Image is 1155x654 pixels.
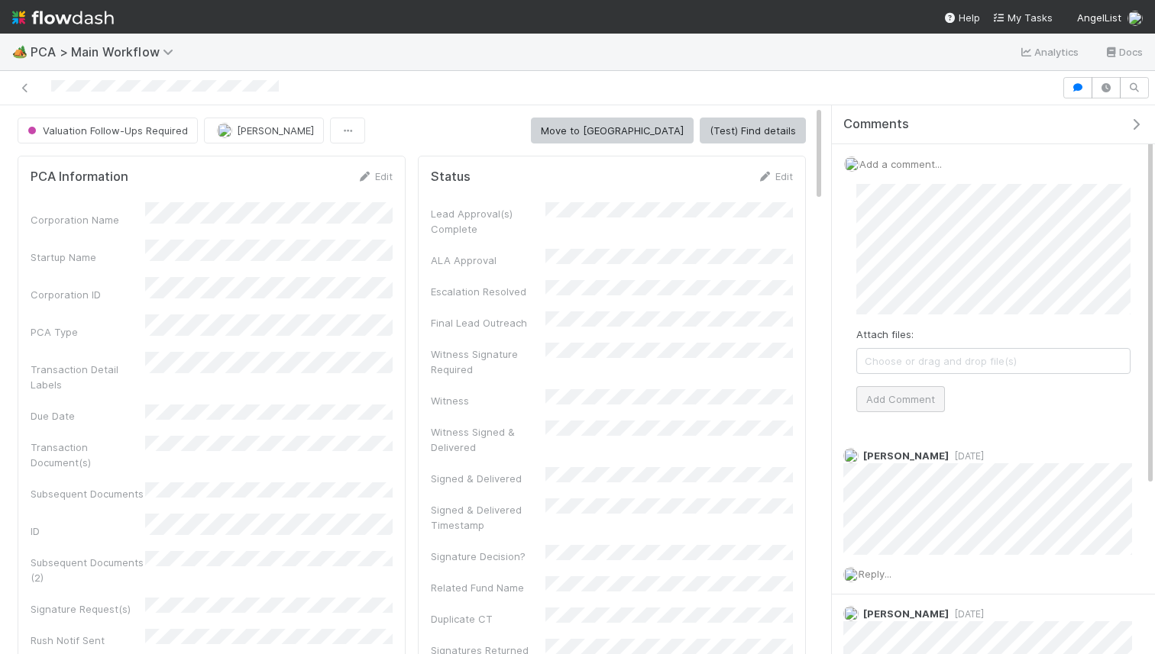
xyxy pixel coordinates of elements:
[431,424,545,455] div: Witness Signed & Delivered
[31,408,145,424] div: Due Date
[700,118,806,143] button: (Test) Find details
[1019,43,1079,61] a: Analytics
[943,10,980,25] div: Help
[31,287,145,302] div: Corporation ID
[844,156,859,172] img: avatar_0a9e60f7-03da-485c-bb15-a40c44fcec20.png
[431,471,545,486] div: Signed & Delivered
[949,450,984,462] span: [DATE]
[859,568,891,580] span: Reply...
[431,611,545,627] div: Duplicate CT
[31,169,128,185] h5: PCA Information
[431,502,545,533] div: Signed & Delivered Timestamp
[31,555,145,585] div: Subsequent Documents (2)
[217,123,232,138] img: avatar_5106bb14-94e9-4897-80de-6ae81081f36d.png
[431,393,545,408] div: Witness
[857,349,1130,373] span: Choose or drag and drop file(s)
[856,386,945,412] button: Add Comment
[431,253,545,268] div: ALA Approval
[1104,43,1143,61] a: Docs
[431,549,545,564] div: Signature Decision?
[357,170,393,182] a: Edit
[24,124,188,137] span: Valuation Follow-Ups Required
[31,44,181,60] span: PCA > Main Workflow
[31,212,145,227] div: Corporation Name
[856,327,914,342] label: Attach files:
[531,118,694,143] button: Move to [GEOGRAPHIC_DATA]
[431,315,545,330] div: Final Lead Outreach
[859,158,942,170] span: Add a comment...
[1127,11,1143,26] img: avatar_0a9e60f7-03da-485c-bb15-a40c44fcec20.png
[237,124,314,137] span: [PERSON_NAME]
[31,524,145,539] div: ID
[31,362,145,392] div: Transaction Detail Labels
[31,486,145,501] div: Subsequent Documents
[204,118,324,143] button: [PERSON_NAME]
[843,117,909,132] span: Comments
[431,284,545,299] div: Escalation Resolved
[992,10,1053,25] a: My Tasks
[31,601,145,617] div: Signature Request(s)
[757,170,793,182] a: Edit
[863,607,949,620] span: [PERSON_NAME]
[949,608,984,620] span: [DATE]
[992,11,1053,24] span: My Tasks
[1077,11,1121,24] span: AngelList
[431,346,545,377] div: Witness Signature Required
[431,206,545,237] div: Lead Approval(s) Complete
[18,118,198,143] button: Valuation Follow-Ups Required
[863,449,949,462] span: [PERSON_NAME]
[31,324,145,340] div: PCA Type
[31,633,145,648] div: Rush Notif Sent
[12,45,27,58] span: 🏕️
[431,580,545,595] div: Related Fund Name
[843,606,859,621] img: avatar_dd78c015-5c19-403d-b5d7-976f9c2ba6b3.png
[31,440,145,470] div: Transaction Document(s)
[12,5,114,31] img: logo-inverted-e16ddd16eac7371096b0.svg
[843,448,859,463] img: avatar_5106bb14-94e9-4897-80de-6ae81081f36d.png
[31,250,145,265] div: Startup Name
[431,169,471,185] h5: Status
[843,567,859,582] img: avatar_0a9e60f7-03da-485c-bb15-a40c44fcec20.png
